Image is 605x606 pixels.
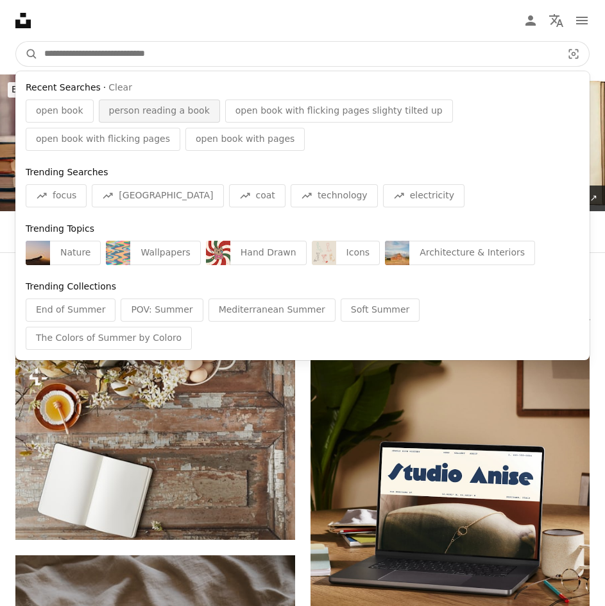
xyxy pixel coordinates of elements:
[518,8,543,33] a: Log in / Sign up
[26,299,115,322] div: End of Summer
[230,241,307,265] div: Hand Drawn
[318,189,368,202] span: technology
[15,13,31,28] a: Home — Unsplash
[121,299,203,322] div: POV: Summer
[12,84,255,94] span: 20% off at iStock ↗
[26,167,108,177] span: Trending Searches
[130,241,200,265] div: Wallpapers
[15,441,295,453] a: an open book on a wooden table with flowers and eggs
[196,133,294,146] span: open book with pages
[15,41,590,67] form: Find visuals sitewide
[15,354,295,540] img: an open book on a wooden table with flowers and eggs
[26,82,101,94] span: Recent Searches
[312,241,336,265] img: premium_vector-1733668890003-56bd9f5b2835
[16,42,38,66] button: Search Unsplash
[26,281,116,291] span: Trending Collections
[109,105,210,117] span: person reading a book
[26,223,94,234] span: Trending Topics
[575,307,590,333] button: scroll list to the right
[106,241,130,265] img: premium_vector-1750777519295-a392f7ef3d63
[410,189,454,202] span: electricity
[119,189,213,202] span: [GEOGRAPHIC_DATA]
[26,82,579,94] div: ·
[385,241,409,265] img: premium_photo-1755882951561-7164bd8427a2
[336,241,380,265] div: Icons
[558,42,589,66] button: Visual search
[209,299,336,322] div: Mediterranean Summer
[53,189,76,202] span: focus
[341,299,420,322] div: Soft Summer
[36,105,83,117] span: open book
[543,8,569,33] button: Language
[50,241,101,265] div: Nature
[12,84,170,94] span: Browse premium images on iStock |
[409,241,535,265] div: Architecture & Interiors
[36,133,170,146] span: open book with flicking pages
[26,241,50,265] img: premium_photo-1751520788468-d3b7b4b94a8e
[206,241,230,265] img: premium_vector-1730142533288-194cec6c8fed
[235,105,443,117] span: open book with flicking pages slighty tilted up
[256,189,275,202] span: coat
[26,327,192,350] div: The Colors of Summer by Coloro
[108,82,132,94] button: Clear
[569,8,595,33] button: Menu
